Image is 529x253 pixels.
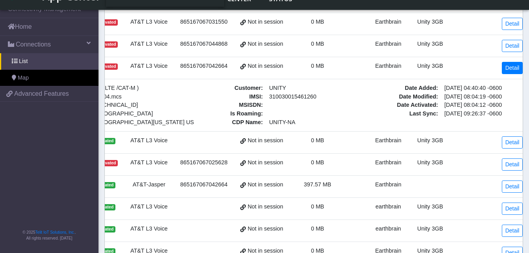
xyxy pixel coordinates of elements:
[94,110,169,118] span: [GEOGRAPHIC_DATA]
[266,118,347,127] span: UNITY-NA
[129,225,169,233] div: AT&T L3 Voice
[179,180,229,189] div: 865167067042664
[373,62,403,71] div: Earthbrain
[35,230,75,234] a: Telit IoT Solutions, Inc.
[184,118,266,127] span: CDP Name :
[502,158,523,171] a: Detail
[441,110,523,118] span: [DATE] 09:26:37 -0600
[311,225,324,232] span: 0 MB
[129,158,169,167] div: AT&T L3 Voice
[502,180,523,193] a: Detail
[373,158,403,167] div: Earthbrain
[412,136,448,145] div: Unity 3GB
[311,137,324,143] span: 0 MB
[502,18,523,30] a: Detail
[248,136,283,145] span: Not in session
[266,93,347,101] span: 310030015461260
[248,225,283,233] span: Not in session
[179,18,229,26] div: 865167067031550
[129,180,169,189] div: AT&T-Jasper
[304,181,331,188] span: 397.57 MB
[412,225,448,233] div: Unity 3GB
[248,40,283,48] span: Not in session
[94,102,138,108] span: [TECHNICAL_ID]
[502,40,523,52] a: Detail
[373,18,403,26] div: Earthbrain
[184,110,266,118] span: Is Roaming :
[441,93,523,101] span: [DATE] 08:04:19 -0600
[184,93,266,101] span: IMSI :
[179,158,229,167] div: 865167067025628
[16,40,51,49] span: Connections
[129,203,169,211] div: AT&T L3 Voice
[248,158,283,167] span: Not in session
[360,101,441,110] span: Date Activated :
[91,93,172,101] span: 30304.mcs
[502,62,523,74] a: Detail
[91,84,172,93] span: 4G (LTE /CAT-M )
[184,84,266,93] span: Customer :
[412,62,448,71] div: Unity 3GB
[412,18,448,26] div: Unity 3GB
[360,110,441,118] span: Last Sync :
[94,118,169,127] span: [GEOGRAPHIC_DATA][US_STATE] US
[129,136,169,145] div: AT&T L3 Voice
[412,203,448,211] div: Unity 3GB
[412,158,448,167] div: Unity 3GB
[502,203,523,215] a: Detail
[373,203,403,211] div: earthbrain
[129,62,169,71] div: AT&T L3 Voice
[179,62,229,71] div: 865167067042664
[129,18,169,26] div: AT&T L3 Voice
[14,89,69,99] span: Advanced Features
[441,84,523,93] span: [DATE] 04:40:40 -0600
[373,180,403,189] div: Earthbrain
[129,40,169,48] div: AT&T L3 Voice
[311,203,324,210] span: 0 MB
[266,84,347,93] span: UNITY
[373,136,403,145] div: Earthbrain
[248,62,283,71] span: Not in session
[248,203,283,211] span: Not in session
[502,225,523,237] a: Detail
[373,225,403,233] div: earthbrain
[311,19,324,25] span: 0 MB
[184,101,266,110] span: MSISDN :
[502,136,523,149] a: Detail
[179,40,229,48] div: 865167067044868
[19,57,28,66] span: List
[360,84,441,93] span: Date Added :
[311,159,324,166] span: 0 MB
[248,180,283,189] span: Not in session
[248,18,283,26] span: Not in session
[373,40,403,48] div: Earthbrain
[360,93,441,101] span: Date Modified :
[311,41,324,47] span: 0 MB
[412,40,448,48] div: Unity 3GB
[441,101,523,110] span: [DATE] 08:04:12 -0600
[18,74,29,82] span: Map
[311,63,324,69] span: 0 MB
